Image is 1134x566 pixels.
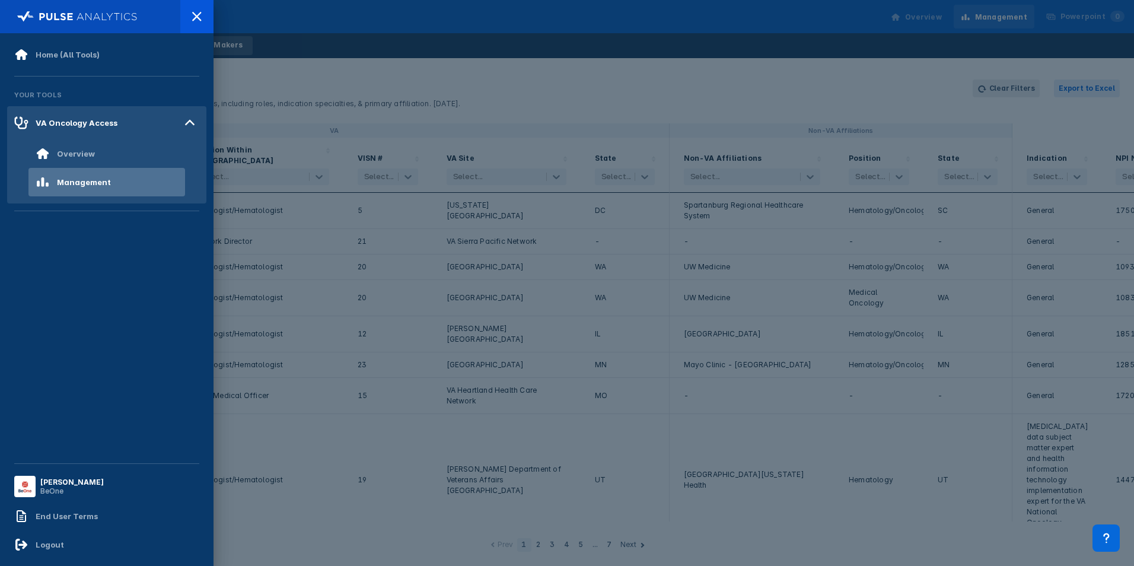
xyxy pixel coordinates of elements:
[36,540,64,549] div: Logout
[40,486,104,495] div: BeOne
[57,149,95,158] div: Overview
[1092,524,1120,552] div: Contact Support
[36,511,98,521] div: End User Terms
[7,84,206,106] div: Your Tools
[17,478,33,495] img: menu button
[40,478,104,486] div: [PERSON_NAME]
[7,168,206,196] a: Management
[7,139,206,168] a: Overview
[36,118,117,128] div: VA Oncology Access
[17,8,138,25] img: pulse-logo-full-white.svg
[7,40,206,69] a: Home (All Tools)
[36,50,100,59] div: Home (All Tools)
[57,177,111,187] div: Management
[7,502,206,530] a: End User Terms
